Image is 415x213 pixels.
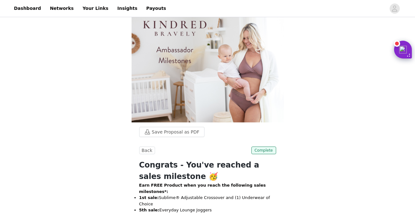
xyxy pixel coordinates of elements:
button: Save Proposal as PDF [139,127,204,137]
a: Your Links [79,1,112,16]
img: campaign image [132,8,284,122]
strong: Earn FREE Product when you reach the following sales milestones*: [139,183,266,194]
a: Payouts [142,1,170,16]
strong: 1st sale: [139,195,159,200]
div: avatar [392,3,398,14]
button: Back [139,147,155,154]
p: Sublime® Adjustable Crossover and (1) Underwear of Choice [139,195,276,207]
h1: Congrats - You've reached a sales milestone 🥳 [139,159,276,182]
a: Insights [113,1,141,16]
a: Dashboard [10,1,45,16]
strong: 5th sale: [139,208,159,212]
span: Complete [251,147,276,154]
a: Networks [46,1,77,16]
